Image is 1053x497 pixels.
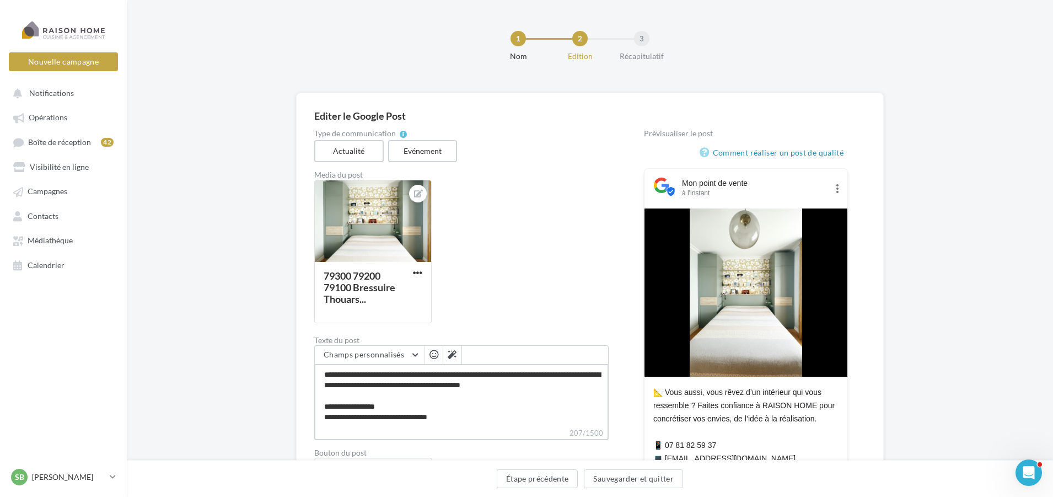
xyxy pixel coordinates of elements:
[9,52,118,71] button: Nouvelle campagne
[700,146,848,159] a: Comment réaliser un post de qualité
[7,132,120,152] a: Boîte de réception42
[584,469,683,488] button: Sauvegarder et quitter
[7,157,120,177] a: Visibilité en ligne
[7,181,120,201] a: Campagnes
[315,346,425,365] button: Champs personnalisés
[28,236,73,245] span: Médiathèque
[606,51,677,62] div: Récapitulatif
[7,206,120,226] a: Contacts
[9,467,118,488] a: Sb [PERSON_NAME]
[324,350,404,359] span: Champs personnalisés
[545,51,615,62] div: Edition
[314,449,609,457] label: Bouton du post
[314,140,384,162] label: Actualité
[29,88,74,98] span: Notifications
[690,209,802,377] img: 79300 79200 79100 Bressuire Thouars Parthenay Mauléon Cerizay Cuisine sur-mesure Dressing Bureau ...
[314,171,609,179] div: Media du post
[101,138,114,147] div: 42
[28,260,65,270] span: Calendrier
[653,386,839,465] div: 📐 Vous aussi, vous rêvez d’un intérieur qui vous ressemble ? Faites confiance à RAISON HOME pour ...
[644,130,848,137] div: Prévisualiser le post
[28,211,58,221] span: Contacts
[388,140,458,162] label: Evénement
[497,469,578,488] button: Étape précédente
[7,83,116,103] button: Notifications
[572,31,588,46] div: 2
[511,31,526,46] div: 1
[314,336,609,344] label: Texte du post
[7,107,120,127] a: Opérations
[15,472,24,483] span: Sb
[682,189,828,197] div: à l'instant
[314,458,432,477] button: Aucun
[324,270,395,305] div: 79300 79200 79100 Bressuire Thouars...
[1016,459,1042,486] iframe: Intercom live chat
[29,113,67,122] span: Opérations
[7,255,120,275] a: Calendrier
[483,51,554,62] div: Nom
[314,111,866,121] div: Editer le Google Post
[634,31,649,46] div: 3
[7,230,120,250] a: Médiathèque
[30,162,89,172] span: Visibilité en ligne
[314,427,609,440] label: 207/1500
[28,137,91,147] span: Boîte de réception
[682,178,828,189] div: Mon point de vente
[314,130,396,137] span: Type de communication
[32,472,105,483] p: [PERSON_NAME]
[28,187,67,196] span: Campagnes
